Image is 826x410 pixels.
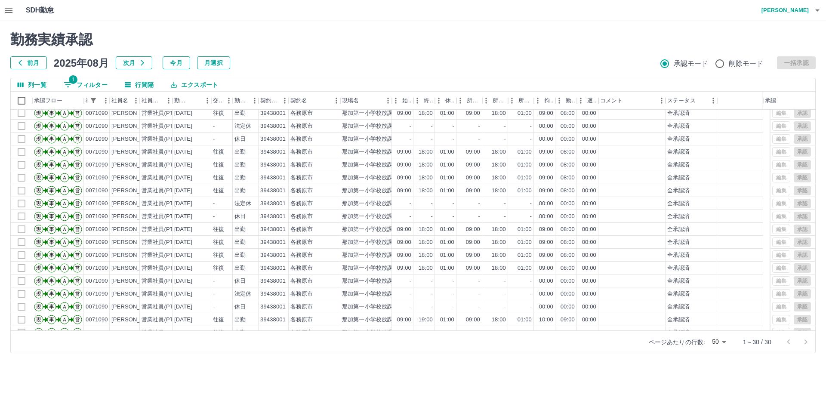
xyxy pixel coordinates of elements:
div: - [213,122,215,130]
div: 各務原市 [290,225,313,234]
div: 0071090 [86,213,108,221]
text: Ａ [62,149,67,155]
div: 09:00 [397,109,411,117]
button: メニュー [278,94,291,107]
button: フィルター表示 [57,78,114,91]
div: 1件のフィルターを適用中 [87,95,99,107]
div: 営業社員(PT契約) [142,174,187,182]
div: 社員番号 [84,92,110,110]
div: [PERSON_NAME] [111,122,158,130]
text: Ａ [62,162,67,168]
div: - [504,122,506,130]
div: 0071090 [86,161,108,169]
div: - [453,122,454,130]
div: 09:00 [539,109,553,117]
div: 0071090 [86,200,108,208]
div: 全承認済 [667,213,690,221]
div: 契約コード [259,92,289,110]
div: 勤務区分 [233,92,259,110]
span: 削除モード [729,59,764,69]
div: 往復 [213,187,224,195]
div: 勤務日 [174,92,189,110]
text: 営 [75,123,80,129]
div: - [431,122,433,130]
div: 09:00 [466,174,480,182]
div: 18:00 [492,174,506,182]
div: 承認 [765,92,776,110]
div: 現場名 [340,92,392,110]
div: 09:00 [539,161,553,169]
div: - [453,200,454,208]
div: 那加第一小学校放課後児童クラブ [342,187,427,195]
div: 09:00 [466,148,480,156]
text: 現 [36,149,41,155]
div: 39438001 [260,225,286,234]
div: 所定終業 [493,92,506,110]
div: 休日 [234,213,246,221]
div: 那加第一小学校放課後児童クラブ [342,213,427,221]
button: メニュー [382,94,395,107]
div: 遅刻等 [577,92,598,110]
div: 09:00 [466,187,480,195]
div: 00:00 [582,213,596,221]
div: [DATE] [174,109,192,117]
button: 前月 [10,56,47,69]
div: 0071090 [86,109,108,117]
div: 00:00 [582,187,596,195]
div: [PERSON_NAME] [111,135,158,143]
button: メニュー [655,94,668,107]
div: [DATE] [174,122,192,130]
text: Ａ [62,123,67,129]
div: 全承認済 [667,135,690,143]
button: エクスポート [164,78,225,91]
div: 那加第一小学校放課後児童クラブ [342,200,427,208]
div: 01:00 [518,109,532,117]
text: 営 [75,213,80,219]
div: 那加第一小学校放課後児童クラブ [342,161,427,169]
div: - [504,200,506,208]
div: 39438001 [260,148,286,156]
div: 全承認済 [667,225,690,234]
div: 00:00 [582,122,596,130]
text: 営 [75,200,80,207]
div: [DATE] [174,213,192,221]
div: 社員区分 [142,92,162,110]
div: 01:00 [518,187,532,195]
text: 事 [49,162,54,168]
div: 営業社員(PT契約) [142,109,187,117]
div: 終業 [413,92,435,110]
div: 始業 [392,92,413,110]
div: 18:00 [492,109,506,117]
div: - [213,213,215,221]
div: - [431,213,433,221]
text: Ａ [62,213,67,219]
div: 各務原市 [290,200,313,208]
div: 社員名 [111,92,128,110]
div: 09:00 [539,174,553,182]
div: 08:00 [561,109,575,117]
text: Ａ [62,175,67,181]
div: - [213,200,215,208]
div: [PERSON_NAME] [111,109,158,117]
div: [PERSON_NAME] [111,225,158,234]
div: 08:00 [561,161,575,169]
text: Ａ [62,110,67,116]
div: - [530,135,532,143]
div: 01:00 [518,161,532,169]
div: 承認フロー [32,92,84,110]
div: 00:00 [561,200,575,208]
div: 拘束 [544,92,554,110]
div: 39438001 [260,200,286,208]
div: 全承認済 [667,187,690,195]
div: 営業社員(PT契約) [142,135,187,143]
div: 09:00 [466,109,480,117]
text: 事 [49,213,54,219]
div: 00:00 [539,135,553,143]
div: 01:00 [440,225,454,234]
div: [DATE] [174,161,192,169]
div: 所定終業 [482,92,508,110]
div: 営業社員(PT契約) [142,161,187,169]
div: 00:00 [582,200,596,208]
text: 営 [75,110,80,116]
div: 各務原市 [290,122,313,130]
